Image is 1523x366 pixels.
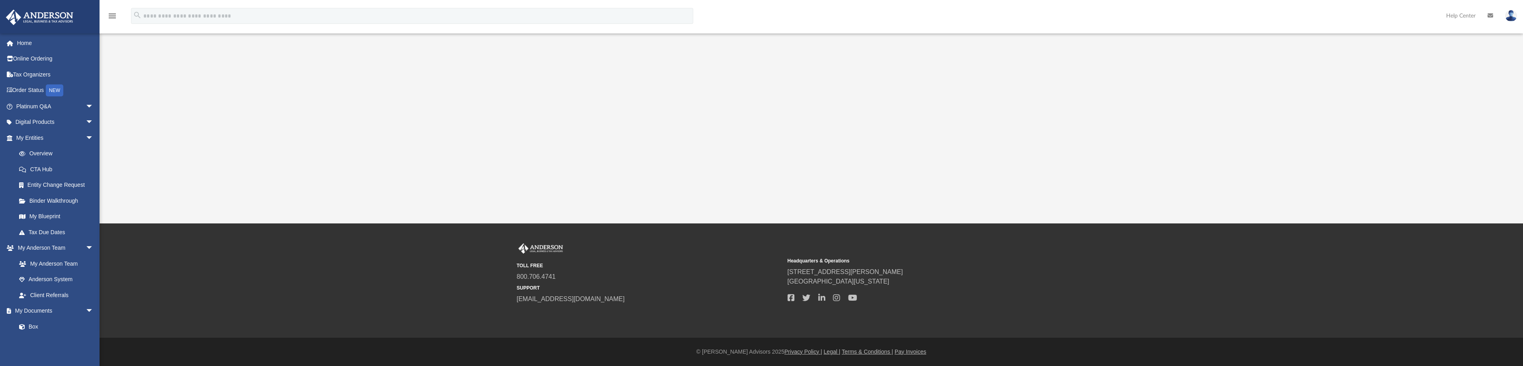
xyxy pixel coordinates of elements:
[11,287,102,303] a: Client Referrals
[86,98,102,115] span: arrow_drop_down
[11,177,106,193] a: Entity Change Request
[86,303,102,319] span: arrow_drop_down
[100,348,1523,356] div: © [PERSON_NAME] Advisors 2025
[788,278,890,285] a: [GEOGRAPHIC_DATA][US_STATE]
[11,161,106,177] a: CTA Hub
[4,10,76,25] img: Anderson Advisors Platinum Portal
[6,98,106,114] a: Platinum Q&Aarrow_drop_down
[6,303,102,319] a: My Documentsarrow_drop_down
[788,257,1053,264] small: Headquarters & Operations
[11,146,106,162] a: Overview
[133,11,142,20] i: search
[11,256,98,272] a: My Anderson Team
[6,82,106,99] a: Order StatusNEW
[842,348,893,355] a: Terms & Conditions |
[6,51,106,67] a: Online Ordering
[11,335,102,350] a: Meeting Minutes
[11,224,106,240] a: Tax Due Dates
[517,262,782,269] small: TOLL FREE
[86,114,102,131] span: arrow_drop_down
[6,67,106,82] a: Tax Organizers
[824,348,841,355] a: Legal |
[6,114,106,130] a: Digital Productsarrow_drop_down
[6,240,102,256] a: My Anderson Teamarrow_drop_down
[46,84,63,96] div: NEW
[11,319,98,335] a: Box
[86,240,102,256] span: arrow_drop_down
[6,35,106,51] a: Home
[86,130,102,146] span: arrow_drop_down
[895,348,926,355] a: Pay Invoices
[517,273,556,280] a: 800.706.4741
[517,296,625,302] a: [EMAIL_ADDRESS][DOMAIN_NAME]
[784,348,822,355] a: Privacy Policy |
[788,268,903,275] a: [STREET_ADDRESS][PERSON_NAME]
[11,193,106,209] a: Binder Walkthrough
[517,243,565,254] img: Anderson Advisors Platinum Portal
[11,209,102,225] a: My Blueprint
[1505,10,1517,22] img: User Pic
[517,284,782,292] small: SUPPORT
[108,11,117,21] i: menu
[108,15,117,21] a: menu
[11,272,102,288] a: Anderson System
[6,130,106,146] a: My Entitiesarrow_drop_down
